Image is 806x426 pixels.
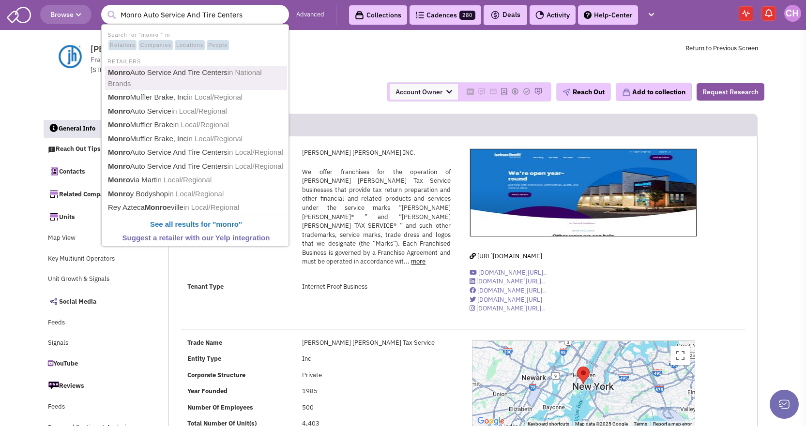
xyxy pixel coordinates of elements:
div: Internet Proof Business [296,282,456,292]
b: Monro [108,162,130,170]
b: Monro [108,120,130,129]
a: Signals [43,334,149,353]
a: MonroMuffler Brake, Incin Local/Regional [105,91,287,104]
a: Key Multiunit Operators [43,250,149,268]
a: MonroMuffler Brake, Incin Local/Regional [105,132,287,146]
span: Deals [490,10,520,19]
img: help.png [584,11,592,19]
span: We offer franchises for the operation of [PERSON_NAME] [PERSON_NAME] Tax Service businesses that ... [302,168,450,266]
a: Reach Out Tips [43,140,149,159]
img: icon-deals.svg [490,9,500,21]
a: Activity [530,5,576,25]
img: plane.png [563,88,570,96]
b: Suggest a retailer with our Yelp integration [122,234,270,242]
button: Browse [40,5,91,24]
input: Search [101,5,289,24]
span: [PERSON_NAME] [PERSON_NAME] INC. [91,44,251,55]
a: MonroMuffler Brakein Local/Regional [105,118,287,132]
a: Feeds [43,314,149,332]
a: Unit Growth & Signals [43,270,149,289]
a: Collections [349,5,407,25]
span: Franchisor [91,55,123,65]
button: Deals [487,9,523,21]
li: Search for "monro " in [103,29,288,51]
div: [PERSON_NAME] [PERSON_NAME] Tax Service [296,338,456,348]
img: icon-collection-lavender.png [622,88,631,97]
a: MonroAuto Service And Tire Centersin Local/Regional [105,160,287,173]
img: Activity.png [535,11,544,19]
span: in Local/Regional [187,93,243,101]
img: Please add to your accounts [478,88,486,95]
span: People [207,40,229,51]
span: Locations [175,40,205,51]
img: Colin Hodgson [784,5,801,22]
strong: Tenant Type [187,282,224,291]
a: more [411,257,426,265]
a: [DOMAIN_NAME][URL].. [470,268,547,277]
b: Monro [108,68,130,76]
span: in Local/Regional [156,176,212,184]
div: 500 [296,403,456,412]
a: [URL][DOMAIN_NAME] [470,252,542,260]
a: Reviews [43,375,149,396]
img: Please add to your accounts [489,88,497,95]
img: icon-collection-lavender-black.svg [355,11,364,20]
span: Retailers [108,40,137,51]
div: Private [296,371,456,380]
b: Monro [108,176,130,184]
div: [PERSON_NAME] [PERSON_NAME] INC. [296,148,456,158]
a: MonroAuto Service And Tire Centersin National Brands [105,66,287,90]
a: Help-Center [578,5,638,25]
a: MonroAuto Servicein Local/Regional [105,105,287,118]
span: [DOMAIN_NAME][URL].. [477,286,546,294]
b: Monro [108,93,130,101]
b: Year Founded [187,387,228,395]
span: in Local/Regional [228,148,283,156]
a: Return to Previous Screen [685,44,758,52]
a: Contacts [43,161,149,181]
a: Social Media [43,291,149,311]
span: [DOMAIN_NAME][URL].. [478,268,547,277]
a: Units [43,206,149,227]
span: in Local/Regional [171,107,227,115]
span: in Local/Regional [168,190,224,198]
b: Monro [108,134,130,143]
b: Trade Name [187,338,222,347]
b: Corporate Structure [187,371,245,379]
img: Please add to your accounts [511,88,519,95]
a: [DOMAIN_NAME][URL].. [470,286,546,294]
a: General Info [44,120,149,138]
a: Related Companies [43,184,149,204]
a: Monroy Bodyshopin Local/Regional [105,188,287,201]
div: JACKSON HEWITT INC. [577,367,590,384]
b: monro [216,220,239,228]
img: Please add to your accounts [534,88,542,95]
span: 280 [459,11,475,20]
a: Cadences280 [410,5,481,25]
span: Browse [50,10,81,19]
span: in Local/Regional [228,162,283,170]
span: [DOMAIN_NAME][URL] [477,295,542,304]
span: [URL][DOMAIN_NAME] [477,252,542,260]
a: YouTube [43,355,149,373]
a: Advanced [296,10,324,19]
a: [DOMAIN_NAME][URL].. [470,304,545,312]
a: [DOMAIN_NAME][URL].. [470,277,545,285]
a: Suggest a retailer with our Yelp integration [105,232,287,245]
span: in Local/Regional [173,120,229,129]
b: Monro [108,190,130,198]
img: Cadences_logo.png [415,12,424,18]
button: Toggle fullscreen view [670,346,690,365]
button: Reach Out [556,83,611,101]
a: Feeds [43,398,149,416]
b: Monro [108,107,130,115]
span: [DOMAIN_NAME][URL].. [476,277,545,285]
a: [DOMAIN_NAME][URL] [470,295,542,304]
b: Entity Type [187,354,221,363]
a: MonroAuto Service And Tire Centersin Local/Regional [105,146,287,159]
span: in Local/Regional [183,203,239,211]
b: See all results for " " [150,220,242,228]
li: RETAILERS [103,56,288,66]
img: Please add to your accounts [523,88,531,95]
